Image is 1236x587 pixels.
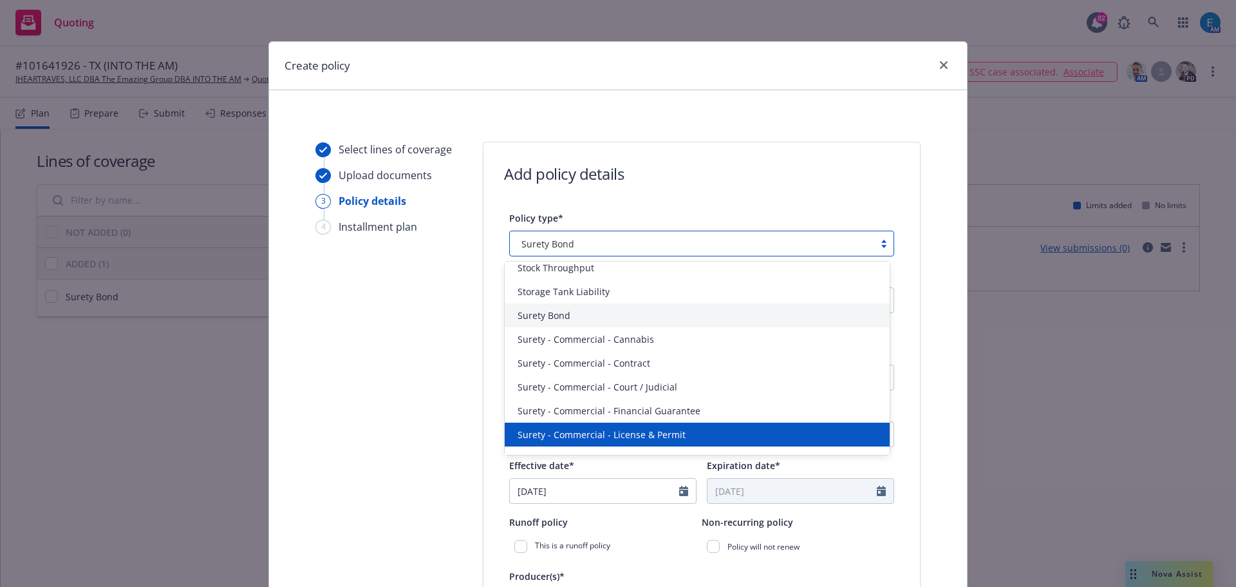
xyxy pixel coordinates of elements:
span: Surety - Commercial - Financial Guarantee [518,404,700,418]
a: close [936,57,951,73]
svg: Calendar [679,486,688,496]
span: Surety - Commercial - Contract [518,356,650,370]
div: 4 [315,220,331,235]
span: Stock Throughput [518,261,594,274]
div: Upload documents [339,168,432,183]
span: Surety Bond [521,237,574,251]
span: Policy type* [509,212,563,224]
div: This is a runoff policy [509,535,702,558]
span: Surety - Commercial - Misc / Other [518,452,667,465]
input: MM/DD/YYYY [510,479,679,503]
h1: Create policy [285,57,350,74]
div: Select lines of coverage [339,142,452,157]
svg: Calendar [877,486,886,496]
div: Policy will not renew [702,535,894,558]
span: Surety - Commercial - Court / Judicial [518,380,677,394]
input: MM/DD/YYYY [707,479,877,503]
span: Producer(s)* [509,570,565,582]
span: Surety Bond [518,309,570,322]
span: Surety - Commercial - License & Permit [518,428,686,441]
span: Expiration date* [707,459,780,472]
span: Surety Bond [516,237,868,251]
span: Non-recurring policy [702,516,793,528]
div: Installment plan [339,219,417,235]
div: Policy details [339,193,406,209]
span: Storage Tank Liability [518,285,610,298]
h1: Add policy details [504,163,624,184]
div: 3 [315,194,331,209]
span: Effective date* [509,459,574,472]
span: Surety - Commercial - Cannabis [518,332,654,346]
span: Runoff policy [509,516,568,528]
